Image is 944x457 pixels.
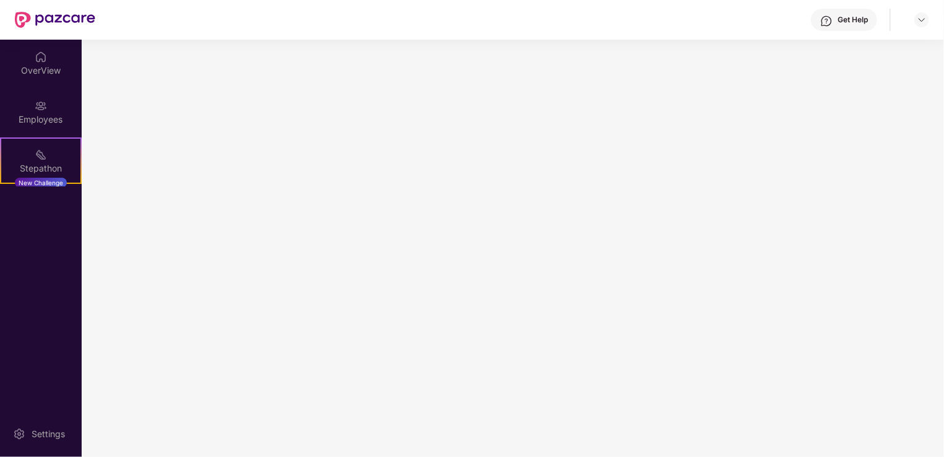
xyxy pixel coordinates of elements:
img: svg+xml;base64,PHN2ZyBpZD0iRW1wbG95ZWVzIiB4bWxucz0iaHR0cDovL3d3dy53My5vcmcvMjAwMC9zdmciIHdpZHRoPS... [35,100,47,112]
img: svg+xml;base64,PHN2ZyBpZD0iSG9tZSIgeG1sbnM9Imh0dHA6Ly93d3cudzMub3JnLzIwMDAvc3ZnIiB3aWR0aD0iMjAiIG... [35,51,47,63]
div: Get Help [838,15,868,25]
img: svg+xml;base64,PHN2ZyBpZD0iRHJvcGRvd24tMzJ4MzIiIHhtbG5zPSJodHRwOi8vd3d3LnczLm9yZy8yMDAwL3N2ZyIgd2... [917,15,927,25]
div: Stepathon [1,162,80,175]
div: New Challenge [15,178,67,188]
img: svg+xml;base64,PHN2ZyBpZD0iU2V0dGluZy0yMHgyMCIgeG1sbnM9Imh0dHA6Ly93d3cudzMub3JnLzIwMDAvc3ZnIiB3aW... [13,428,25,440]
div: Settings [28,428,69,440]
img: New Pazcare Logo [15,12,95,28]
img: svg+xml;base64,PHN2ZyB4bWxucz0iaHR0cDovL3d3dy53My5vcmcvMjAwMC9zdmciIHdpZHRoPSIyMSIgaGVpZ2h0PSIyMC... [35,149,47,161]
img: svg+xml;base64,PHN2ZyBpZD0iSGVscC0zMngzMiIgeG1sbnM9Imh0dHA6Ly93d3cudzMub3JnLzIwMDAvc3ZnIiB3aWR0aD... [820,15,833,27]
